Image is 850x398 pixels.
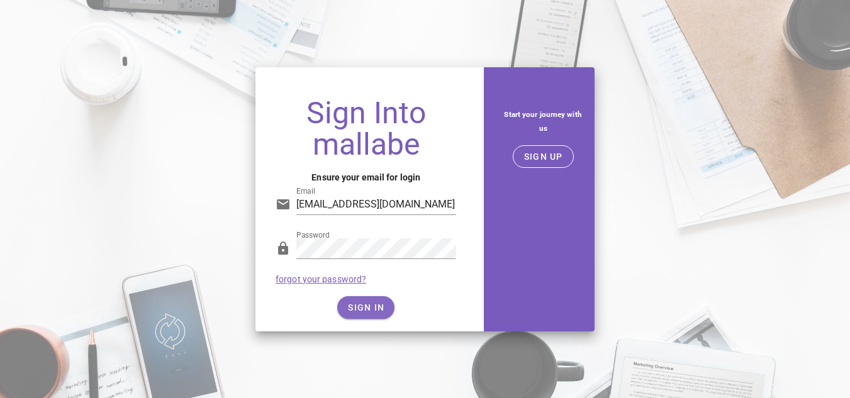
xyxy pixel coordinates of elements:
[347,302,384,312] span: SIGN IN
[276,97,456,160] h1: Sign Into mallabe
[501,108,584,135] h5: Start your journey with us
[296,187,315,196] label: Email
[276,170,456,184] h4: Ensure your email for login
[513,145,574,168] button: SIGN UP
[337,296,394,319] button: SIGN IN
[276,274,366,284] a: forgot your password?
[296,231,330,240] label: Password
[523,152,563,162] span: SIGN UP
